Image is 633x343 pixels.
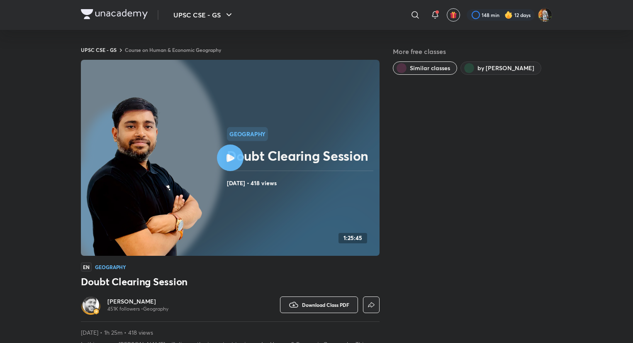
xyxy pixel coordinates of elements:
img: avatar [450,11,457,19]
h5: More free classes [393,47,552,56]
span: by Sudarshan Gurjar [477,64,534,72]
button: Download Class PDF [280,296,358,313]
span: Download Class PDF [302,301,349,308]
button: UPSC CSE - GS [168,7,239,23]
h4: 1:25:45 [343,235,362,242]
a: Course on Human & Economic Geography [125,47,221,53]
button: avatar [447,8,460,22]
h4: Geography [95,265,126,269]
p: 451K followers • Geography [107,306,168,312]
span: Similar classes [410,64,450,72]
h3: Doubt Clearing Session [81,275,380,288]
img: Avatar [83,296,99,313]
span: EN [81,262,92,272]
a: [PERSON_NAME] [107,297,168,306]
a: Company Logo [81,9,148,21]
img: badge [93,309,99,314]
img: Company Logo [81,9,148,19]
img: Prakhar Singh [538,8,552,22]
a: Avatarbadge [81,295,101,315]
h2: Doubt Clearing Session [227,147,376,164]
h4: [DATE] • 418 views [227,178,376,189]
p: [DATE] • 1h 25m • 418 views [81,328,380,337]
button: Similar classes [393,61,457,75]
img: streak [504,11,513,19]
button: by Sudarshan Gurjar [460,61,541,75]
a: UPSC CSE - GS [81,47,117,53]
